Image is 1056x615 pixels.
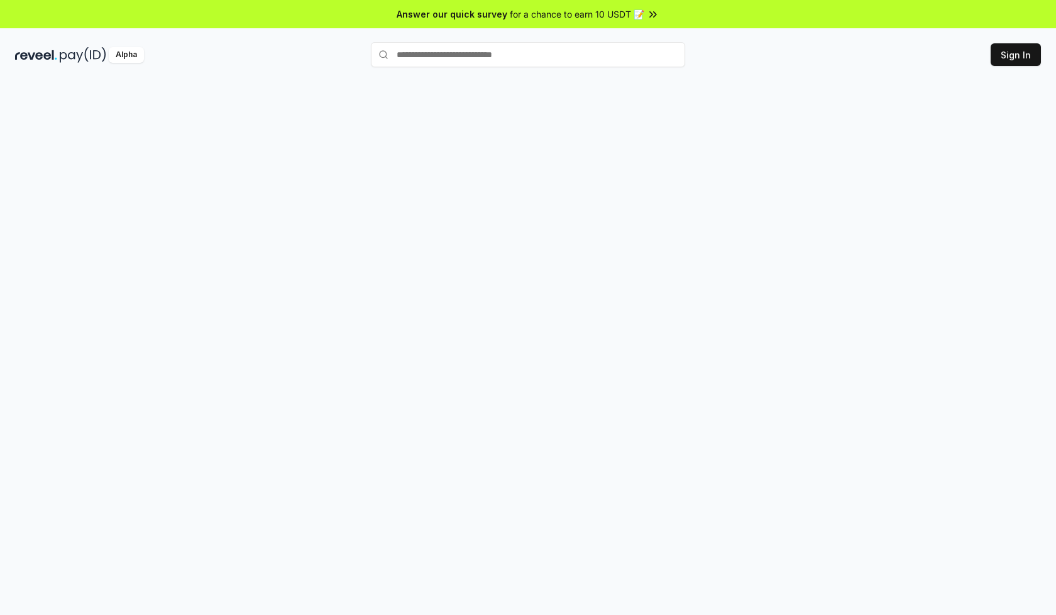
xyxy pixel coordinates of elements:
[15,47,57,63] img: reveel_dark
[109,47,144,63] div: Alpha
[60,47,106,63] img: pay_id
[991,43,1041,66] button: Sign In
[510,8,644,21] span: for a chance to earn 10 USDT 📝
[397,8,507,21] span: Answer our quick survey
